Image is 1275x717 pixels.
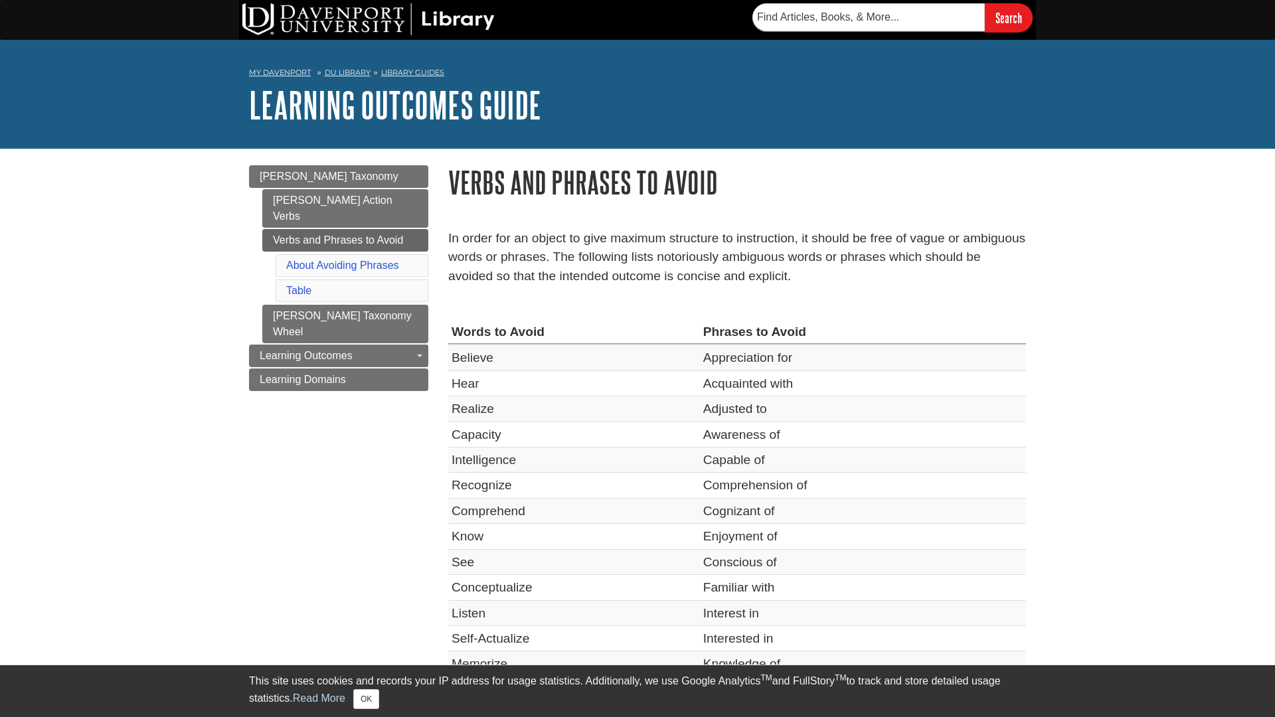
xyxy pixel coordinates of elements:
[985,3,1033,32] input: Search
[293,692,345,704] a: Read More
[700,396,1026,422] td: Adjusted to
[249,64,1026,85] nav: breadcrumb
[353,689,379,709] button: Close
[448,165,1026,199] h1: Verbs and Phrases to Avoid
[249,165,428,391] div: Guide Page Menu
[752,3,1033,32] form: Searches DU Library's articles, books, and more
[448,345,700,370] td: Believe
[286,260,399,271] a: About Avoiding Phrases
[448,549,700,574] td: See
[260,171,398,182] span: [PERSON_NAME] Taxonomy
[381,68,444,77] a: Library Guides
[700,498,1026,523] td: Cognizant of
[448,651,700,677] td: Memorize
[249,67,311,78] a: My Davenport
[700,370,1026,396] td: Acquainted with
[752,3,985,31] input: Find Articles, Books, & More...
[700,575,1026,600] td: Familiar with
[448,422,700,447] td: Capacity
[700,473,1026,498] td: Comprehension of
[249,345,428,367] a: Learning Outcomes
[760,673,772,682] sup: TM
[260,350,353,361] span: Learning Outcomes
[700,422,1026,447] td: Awareness of
[835,673,846,682] sup: TM
[700,600,1026,625] td: Interest in
[700,345,1026,370] td: Appreciation for
[262,229,428,252] a: Verbs and Phrases to Avoid
[700,447,1026,473] td: Capable of
[448,473,700,498] td: Recognize
[249,84,541,125] a: Learning Outcomes Guide
[448,396,700,422] td: Realize
[249,165,428,188] a: [PERSON_NAME] Taxonomy
[448,319,700,345] th: Words to Avoid
[700,524,1026,549] td: Enjoyment of
[448,524,700,549] td: Know
[700,651,1026,677] td: Knowledge of
[249,673,1026,709] div: This site uses cookies and records your IP address for usage statistics. Additionally, we use Goo...
[700,549,1026,574] td: Conscious of
[448,625,700,651] td: Self-Actualize
[262,189,428,228] a: [PERSON_NAME] Action Verbs
[700,319,1026,345] th: Phrases to Avoid
[448,498,700,523] td: Comprehend
[242,3,495,35] img: DU Library
[448,229,1026,286] p: In order for an object to give maximum structure to instruction, it should be free of vague or am...
[286,285,311,296] a: Table
[448,575,700,600] td: Conceptualize
[262,305,428,343] a: [PERSON_NAME] Taxonomy Wheel
[260,374,346,385] span: Learning Domains
[249,368,428,391] a: Learning Domains
[448,600,700,625] td: Listen
[448,447,700,473] td: Intelligence
[325,68,371,77] a: DU Library
[448,370,700,396] td: Hear
[700,625,1026,651] td: Interested in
